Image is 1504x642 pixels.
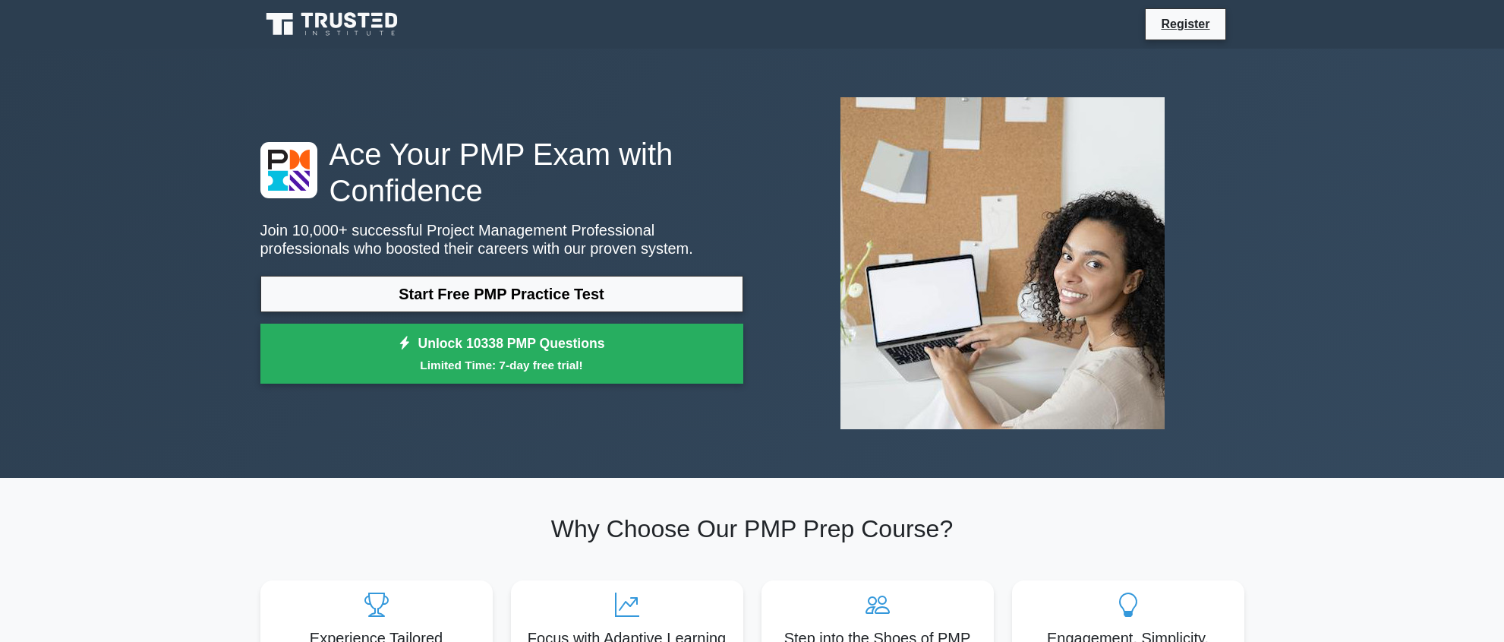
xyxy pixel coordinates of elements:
a: Unlock 10338 PMP QuestionsLimited Time: 7-day free trial! [260,324,743,384]
h2: Why Choose Our PMP Prep Course? [260,514,1244,543]
h1: Ace Your PMP Exam with Confidence [260,136,743,209]
small: Limited Time: 7-day free trial! [279,356,724,374]
a: Start Free PMP Practice Test [260,276,743,312]
a: Register [1152,14,1219,33]
p: Join 10,000+ successful Project Management Professional professionals who boosted their careers w... [260,221,743,258]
